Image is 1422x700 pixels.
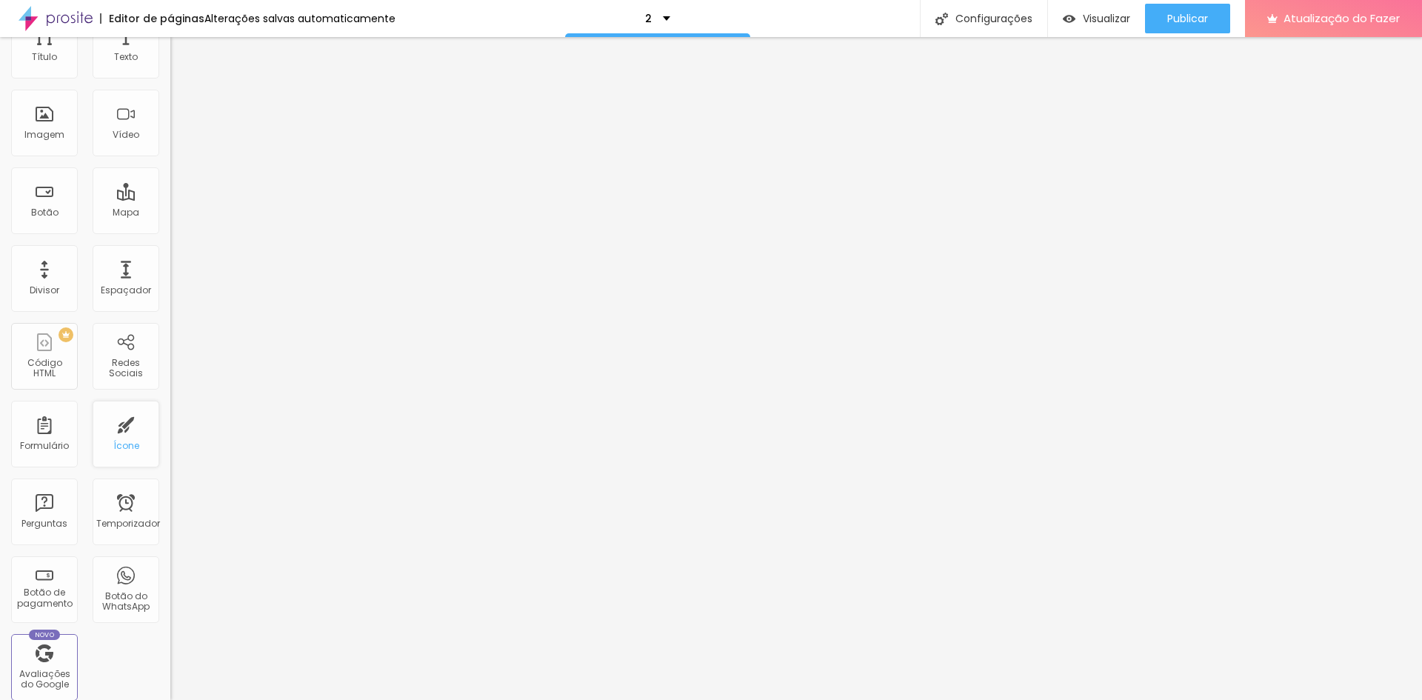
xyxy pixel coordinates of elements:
[102,590,150,613] font: Botão do WhatsApp
[113,128,139,141] font: Vídeo
[101,284,151,296] font: Espaçador
[204,11,395,26] font: Alterações salvas automaticamente
[30,284,59,296] font: Divisor
[35,630,55,639] font: Novo
[170,37,1422,700] iframe: Editor
[113,206,139,219] font: Mapa
[19,667,70,690] font: Avaliações do Google
[31,206,59,219] font: Botão
[17,586,73,609] font: Botão de pagamento
[27,356,62,379] font: Código HTML
[1063,13,1075,25] img: view-1.svg
[24,128,64,141] font: Imagem
[1145,4,1230,33] button: Publicar
[1083,11,1130,26] font: Visualizar
[109,356,143,379] font: Redes Sociais
[955,11,1032,26] font: Configurações
[114,50,138,63] font: Texto
[96,517,160,530] font: Temporizador
[645,11,652,26] font: 2
[109,11,204,26] font: Editor de páginas
[935,13,948,25] img: Ícone
[21,517,67,530] font: Perguntas
[113,439,139,452] font: Ícone
[1284,10,1400,26] font: Atualização do Fazer
[32,50,57,63] font: Título
[1048,4,1145,33] button: Visualizar
[20,439,69,452] font: Formulário
[1167,11,1208,26] font: Publicar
